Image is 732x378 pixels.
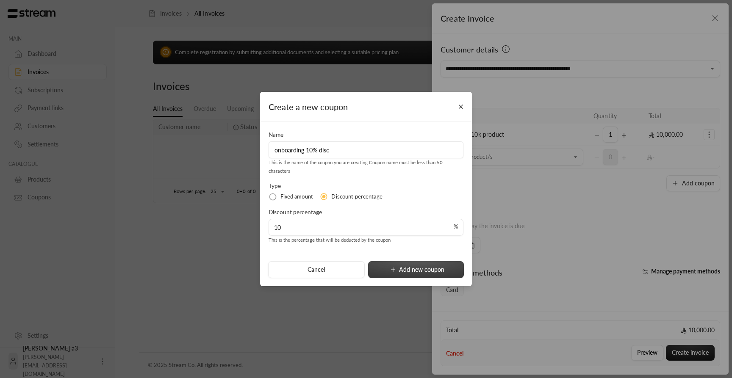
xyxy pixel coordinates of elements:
[269,237,391,243] small: This is the percentage that will be deducted by the coupon
[331,193,382,201] span: Discount percentage
[274,219,454,235] input: Set percentage
[269,160,443,174] small: This is the name of the coupon you are creating . Coupon name must be less than 50 characters
[269,208,322,216] label: Discount percentage
[269,182,281,190] label: Type
[454,219,458,235] span: %
[454,99,469,114] button: Close
[269,141,463,158] input: Enter coupon name
[269,102,348,112] span: Create a new coupon
[268,261,364,278] button: Cancel
[269,130,283,139] label: Name
[280,193,313,201] span: Fixed amount
[368,261,464,278] button: Add new coupon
